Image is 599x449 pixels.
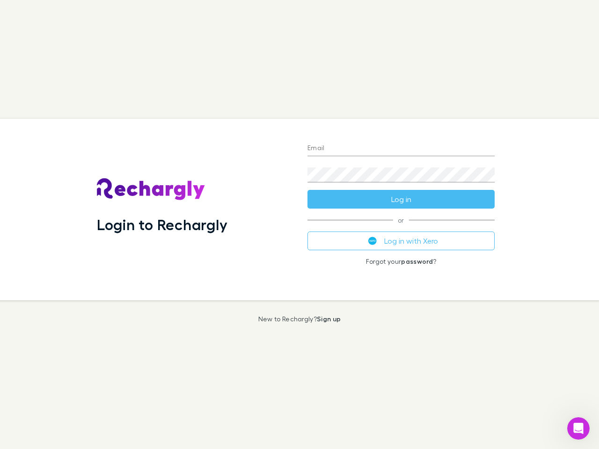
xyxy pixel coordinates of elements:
a: password [401,257,433,265]
p: New to Rechargly? [258,315,341,323]
iframe: Intercom live chat [567,417,590,440]
h1: Login to Rechargly [97,216,227,233]
button: Log in with Xero [307,232,495,250]
a: Sign up [317,315,341,323]
p: Forgot your ? [307,258,495,265]
button: Log in [307,190,495,209]
img: Rechargly's Logo [97,178,205,201]
img: Xero's logo [368,237,377,245]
